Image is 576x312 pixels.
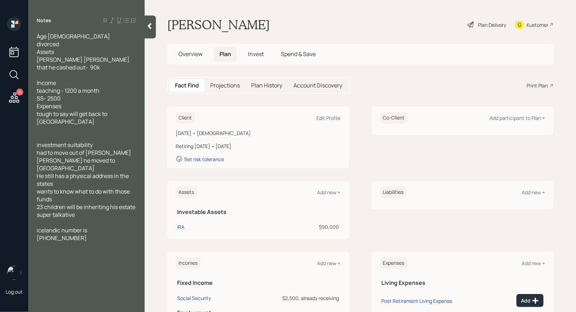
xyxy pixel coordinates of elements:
[293,82,342,89] h5: Account Discovery
[265,294,339,302] div: $2,500, already receiving
[522,189,545,196] div: Add new +
[521,297,539,304] div: Add
[176,186,197,198] h6: Assets
[6,288,23,295] div: Log out
[382,280,544,286] h5: Living Expenses
[527,21,548,29] div: Kustomer
[490,115,545,121] div: Add participant to Plan +
[37,79,108,126] span: Income teaching - 1200 a month SS- 2500 Expenses tough to say will get back to [GEOGRAPHIC_DATA]
[382,298,453,304] div: Post Retirement Living Expense
[37,226,88,242] span: icelandic number is [PHONE_NUMBER]
[248,50,264,58] span: Invest
[178,50,202,58] span: Overview
[177,280,339,286] h5: Fixed Income
[281,50,316,58] span: Spend & Save
[7,266,21,280] img: treva-nostdahl-headshot.png
[37,32,131,71] span: Age [DEMOGRAPHIC_DATA] divorced Assets [PERSON_NAME] [PERSON_NAME] that he cashed out- 90k
[522,260,545,267] div: Add new +
[177,223,184,231] div: IRA
[380,257,407,269] h6: Expenses
[37,17,51,24] label: Notes
[478,21,506,29] div: Plan Delivery
[219,50,231,58] span: Plan
[176,129,341,137] div: [DATE] • [DEMOGRAPHIC_DATA]
[176,142,341,150] div: Retiring [DATE] • [DATE]
[37,141,135,219] span: investment suitability had to move out of [PERSON_NAME] [PERSON_NAME] he moved to [GEOGRAPHIC_DAT...
[228,223,339,231] div: $90,000
[16,88,23,96] div: 25
[184,156,224,163] div: Set risk tolerance
[177,295,211,301] div: Social Security
[527,82,548,89] div: Print Plan
[251,82,282,89] h5: Plan History
[380,112,408,124] h6: Co-Client
[167,17,270,32] h1: [PERSON_NAME]
[175,82,199,89] h5: Fact Find
[177,209,339,215] h5: Investable Assets
[176,112,195,124] h6: Client
[516,294,544,307] button: Add
[317,115,341,121] div: Edit Profile
[317,189,341,196] div: Add new +
[210,82,240,89] h5: Projections
[176,257,200,269] h6: Incomes
[380,186,407,198] h6: Liabilities
[317,260,341,267] div: Add new +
